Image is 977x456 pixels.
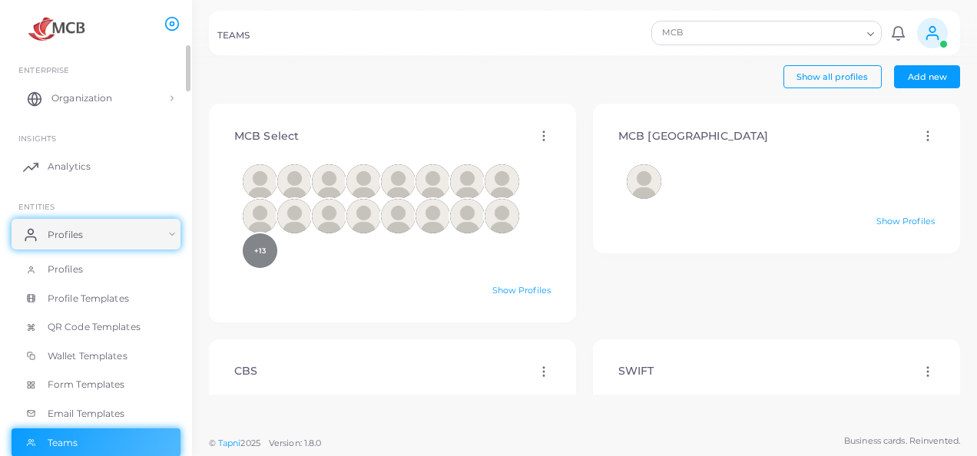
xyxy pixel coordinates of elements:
[12,342,180,371] a: Wallet Templates
[51,91,112,105] span: Organization
[312,164,346,199] img: avatar
[12,219,180,249] a: Profiles
[485,199,519,233] span: Annabelle Thuposy
[277,164,312,199] img: avatar
[660,25,771,41] span: MCB
[12,151,180,182] a: Analytics
[48,407,125,421] span: Email Templates
[416,199,450,233] img: avatar
[18,65,69,74] span: Enterprise
[14,15,99,43] img: logo
[234,130,299,143] h4: MCB Select
[234,365,257,378] h4: CBS
[48,436,78,450] span: Teams
[277,199,312,233] img: avatar
[18,134,56,143] span: INSIGHTS
[209,437,321,450] span: ©
[12,370,180,399] a: Form Templates
[450,164,485,199] span: Sandrine Francois
[48,160,91,173] span: Analytics
[773,25,861,41] input: Search for option
[346,199,381,233] img: avatar
[240,437,260,450] span: 2025
[450,199,485,233] img: avatar
[312,199,346,233] span: Isabelle Carver
[627,164,661,199] img: avatar
[651,21,882,45] div: Search for option
[18,202,55,211] span: ENTITIES
[243,199,277,233] span: Joelle Caboche
[485,199,519,233] img: avatar
[312,164,346,199] span: David Ah Ting
[218,438,241,448] a: Tapni
[894,65,960,88] button: Add new
[48,292,129,306] span: Profile Templates
[416,199,450,233] span: Kingsley Esther
[312,199,346,233] img: avatar
[485,164,519,199] img: avatar
[12,399,180,428] a: Email Templates
[243,199,277,233] img: avatar
[346,199,381,233] span: Arabelle Verrière
[12,312,180,342] a: QR Code Templates
[48,378,125,392] span: Form Templates
[381,164,416,199] span: Laurent Bruneau
[277,164,312,199] span: Alexandre Perrine
[346,164,381,199] img: avatar
[243,164,277,199] img: avatar
[48,320,141,334] span: QR Code Templates
[908,71,947,82] span: Add new
[48,228,83,242] span: Profiles
[48,349,128,363] span: Wallet Templates
[618,130,768,143] h4: MCB [GEOGRAPHIC_DATA]
[492,285,551,296] a: Show Profiles
[277,199,312,233] span: Vandana Puddoo-Abacousnac
[217,30,250,41] h5: TEAMS
[243,164,277,199] span: Jean Sebastien Barbe
[381,199,416,233] span: Estelle Seersing
[876,216,935,226] a: Show Profiles
[783,65,882,88] button: Show all profiles
[346,164,381,199] span: Geraldine Bernard
[450,199,485,233] span: Arvind Bhogun
[450,164,485,199] img: avatar
[844,435,960,448] span: Business cards. Reinvented.
[269,438,322,448] span: Version: 1.8.0
[12,255,180,284] a: Profiles
[12,83,180,114] a: Organization
[797,71,868,82] span: Show all profiles
[416,164,450,199] img: avatar
[627,164,661,199] span: Meredith Rohan
[485,164,519,199] span: Estelle Thomas
[254,247,266,254] span: +13
[416,164,450,199] span: Yannick Laure
[12,284,180,313] a: Profile Templates
[618,365,654,378] h4: SWIFT
[381,199,416,233] img: avatar
[381,164,416,199] img: avatar
[48,263,83,276] span: Profiles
